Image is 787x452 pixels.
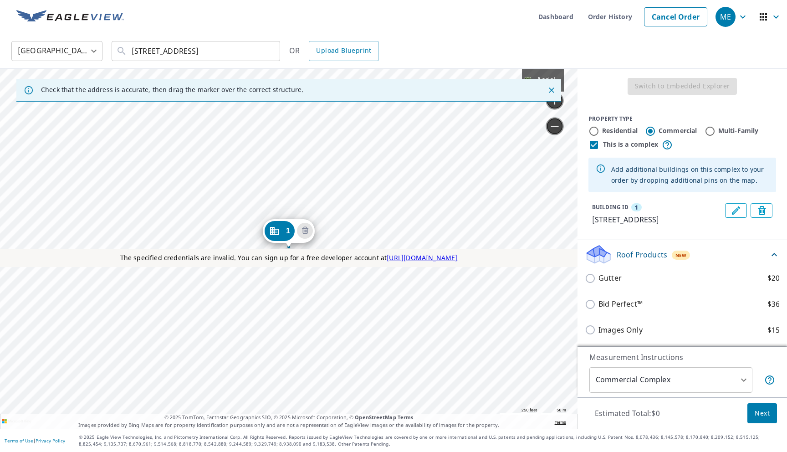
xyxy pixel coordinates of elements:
img: EV Logo [16,10,124,24]
p: Measurement Instructions [589,352,775,363]
span: Each building may require a separate measurement report; if so, your account will be billed per r... [764,375,775,385]
a: Terms of Use [5,437,33,444]
div: [GEOGRAPHIC_DATA] [11,38,102,64]
div: PROPERTY TYPE [588,115,776,123]
label: Multi-Family [718,126,759,135]
div: Add additional buildings on this complex to your order by dropping additional pins on the map. [611,160,769,190]
button: Edit building 1 [725,203,747,218]
span: 1 [635,203,638,211]
div: ME [715,7,736,27]
span: Upload Blueprint [316,45,371,56]
button: Delete building 1 [751,203,772,218]
button: Close [546,84,557,96]
a: Privacy Policy [36,437,65,444]
a: Current Level 17, Zoom Out [546,117,564,135]
label: Commercial [659,126,697,135]
p: © 2025 Eagle View Technologies, Inc. and Pictometry International Corp. All Rights Reserved. Repo... [79,434,782,447]
div: Aerial [534,69,558,92]
span: 1 [286,227,290,234]
p: Gutter [598,272,622,284]
p: Check that the address is accurate, then drag the marker over the correct structure. [41,86,303,94]
p: | [5,438,65,443]
span: New [675,252,687,259]
button: Next [747,403,777,424]
a: Cancel Order [644,7,707,26]
a: Terms [555,420,566,426]
a: OpenStreetMap [355,414,396,421]
p: $20 [767,272,780,284]
p: BUILDING ID [592,203,629,211]
a: Upload Blueprint [309,41,378,61]
span: © 2025 TomTom, Earthstar Geographics SIO, © 2025 Microsoft Corporation, © [164,414,414,421]
p: Images Only [598,324,643,336]
div: Aerial [522,69,564,92]
span: Next [755,408,770,419]
a: [URL][DOMAIN_NAME] [387,253,457,262]
label: This is a complex [603,140,658,149]
p: Roof Products [617,249,667,260]
p: $15 [767,324,780,336]
p: [STREET_ADDRESS] [592,214,721,225]
p: $36 [767,298,780,310]
p: Estimated Total: $0 [588,403,667,423]
input: Search by address or latitude-longitude [132,38,261,64]
div: OR [289,41,379,61]
div: Dropped pin, building 1, Commercial property, 256 Amherst Ave Kensington, CA 94708 [263,219,315,247]
div: Roof ProductsNew [585,244,780,265]
button: Delete building 1 [297,223,313,239]
p: Bid Perfect™ [598,298,643,310]
label: Residential [602,126,638,135]
a: Terms [398,414,414,421]
div: Commercial Complex [589,367,752,393]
